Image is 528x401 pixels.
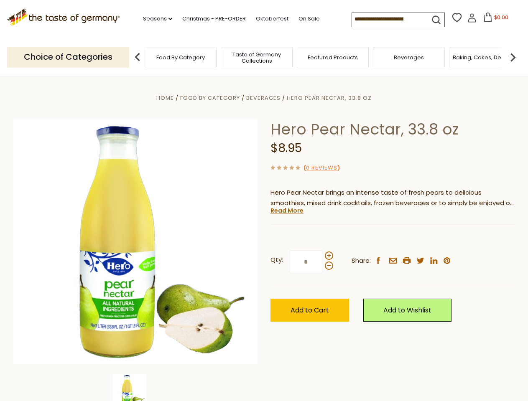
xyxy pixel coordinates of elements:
[156,94,174,102] a: Home
[270,140,302,156] span: $8.95
[298,14,320,23] a: On Sale
[13,120,258,364] img: Hero Pear Nectar, 33.8 oz
[182,14,246,23] a: Christmas - PRE-ORDER
[304,164,340,172] span: ( )
[7,47,129,67] p: Choice of Categories
[308,54,358,61] a: Featured Products
[256,14,288,23] a: Oktoberfest
[287,94,372,102] a: Hero Pear Nectar, 33.8 oz
[143,14,172,23] a: Seasons
[505,49,521,66] img: next arrow
[180,94,240,102] a: Food By Category
[363,299,451,322] a: Add to Wishlist
[478,13,514,25] button: $0.00
[270,206,304,215] a: Read More
[291,305,329,315] span: Add to Cart
[129,49,146,66] img: previous arrow
[223,51,290,64] a: Taste of Germany Collections
[270,188,515,208] p: Hero Pear Nectar brings an intense taste of fresh pears to delicious smoothies, mixed drink cockt...
[453,54,518,61] a: Baking, Cakes, Desserts
[246,94,281,102] a: Beverages
[494,14,508,21] span: $0.00
[352,256,371,266] span: Share:
[270,120,515,139] h1: Hero Pear Nectar, 33.8 oz
[289,250,323,273] input: Qty:
[270,255,283,265] strong: Qty:
[156,54,205,61] a: Food By Category
[270,299,349,322] button: Add to Cart
[394,54,424,61] a: Beverages
[306,164,337,173] a: 0 Reviews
